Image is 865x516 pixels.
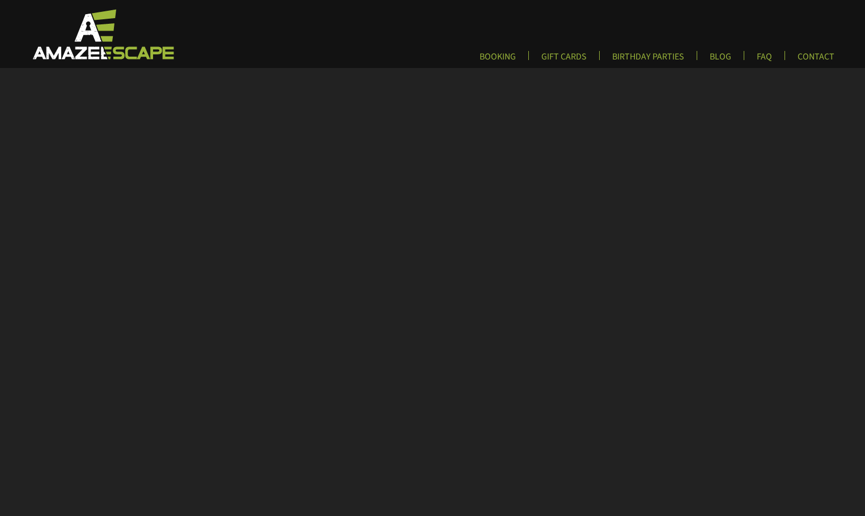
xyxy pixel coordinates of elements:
a: FAQ [748,51,781,70]
a: CONTACT [788,51,843,70]
a: BOOKING [470,51,525,70]
img: Escape Room Game in Boston Area [18,8,186,60]
a: BIRTHDAY PARTIES [603,51,693,70]
a: BLOG [701,51,740,70]
a: GIFT CARDS [532,51,596,70]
